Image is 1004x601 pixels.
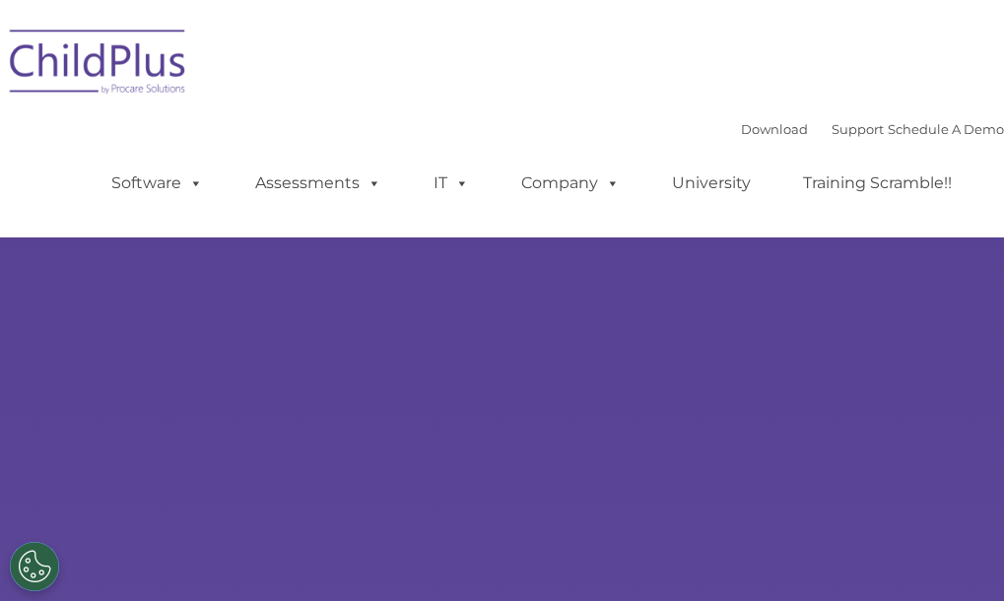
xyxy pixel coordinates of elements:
[888,121,1004,137] a: Schedule A Demo
[235,164,401,203] a: Assessments
[741,121,808,137] a: Download
[741,121,1004,137] font: |
[832,121,884,137] a: Support
[414,164,489,203] a: IT
[502,164,639,203] a: Company
[652,164,770,203] a: University
[92,164,223,203] a: Software
[10,542,59,591] button: Cookies Settings
[783,164,971,203] a: Training Scramble!!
